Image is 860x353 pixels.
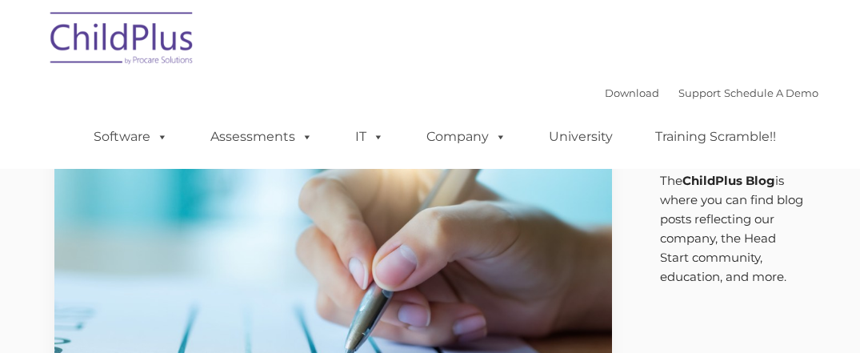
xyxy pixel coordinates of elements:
a: Company [410,121,522,153]
a: Training Scramble!! [639,121,792,153]
strong: ChildPlus Blog [682,173,775,188]
a: Schedule A Demo [724,86,818,99]
p: The is where you can find blog posts reflecting our company, the Head Start community, education,... [660,171,806,287]
a: Download [605,86,659,99]
font: | [605,86,818,99]
a: Support [678,86,721,99]
a: IT [339,121,400,153]
img: ChildPlus by Procare Solutions [42,1,202,81]
a: Software [78,121,184,153]
a: University [533,121,629,153]
a: Assessments [194,121,329,153]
